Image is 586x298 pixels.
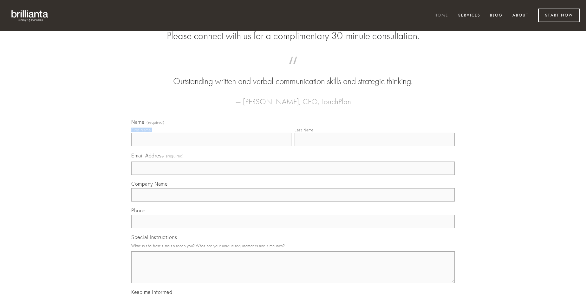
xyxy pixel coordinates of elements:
[141,88,445,108] figcaption: — [PERSON_NAME], CEO, TouchPlan
[508,10,533,21] a: About
[295,128,314,132] div: Last Name
[131,152,164,159] span: Email Address
[430,10,453,21] a: Home
[131,242,455,250] p: What is the best time to reach you? What are your unique requirements and timelines?
[131,119,144,125] span: Name
[131,289,172,295] span: Keep me informed
[141,63,445,88] blockquote: Outstanding written and verbal communication skills and strategic thinking.
[131,30,455,42] h2: Please connect with us for a complimentary 30-minute consultation.
[538,9,580,22] a: Start Now
[131,181,167,187] span: Company Name
[486,10,507,21] a: Blog
[166,152,184,160] span: (required)
[131,234,177,240] span: Special Instructions
[141,63,445,75] span: “
[6,6,54,25] img: brillianta - research, strategy, marketing
[454,10,485,21] a: Services
[146,121,164,124] span: (required)
[131,207,146,214] span: Phone
[131,128,151,132] div: First Name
